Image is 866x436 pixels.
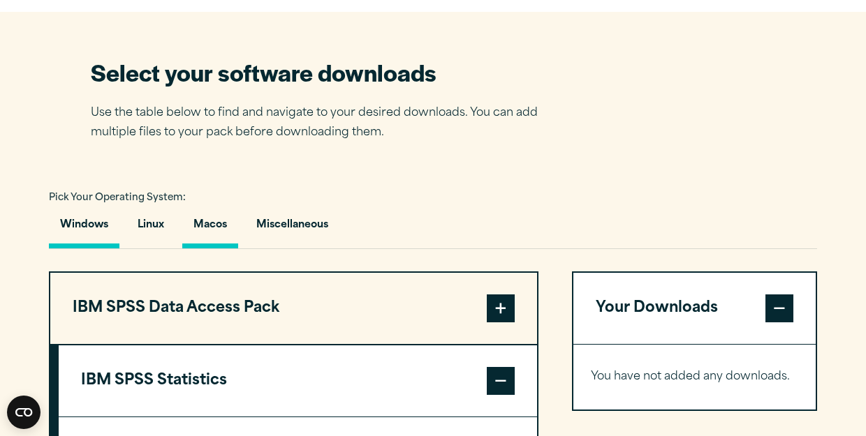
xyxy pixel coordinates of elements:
[50,273,537,344] button: IBM SPSS Data Access Pack
[91,57,559,88] h2: Select your software downloads
[91,103,559,144] p: Use the table below to find and navigate to your desired downloads. You can add multiple files to...
[49,209,119,248] button: Windows
[182,209,238,248] button: Macos
[7,396,41,429] button: Open CMP widget
[245,209,339,248] button: Miscellaneous
[573,344,816,409] div: Your Downloads
[59,345,537,416] button: IBM SPSS Statistics
[126,209,175,248] button: Linux
[573,273,816,344] button: Your Downloads
[49,193,186,202] span: Pick Your Operating System:
[591,367,798,387] p: You have not added any downloads.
